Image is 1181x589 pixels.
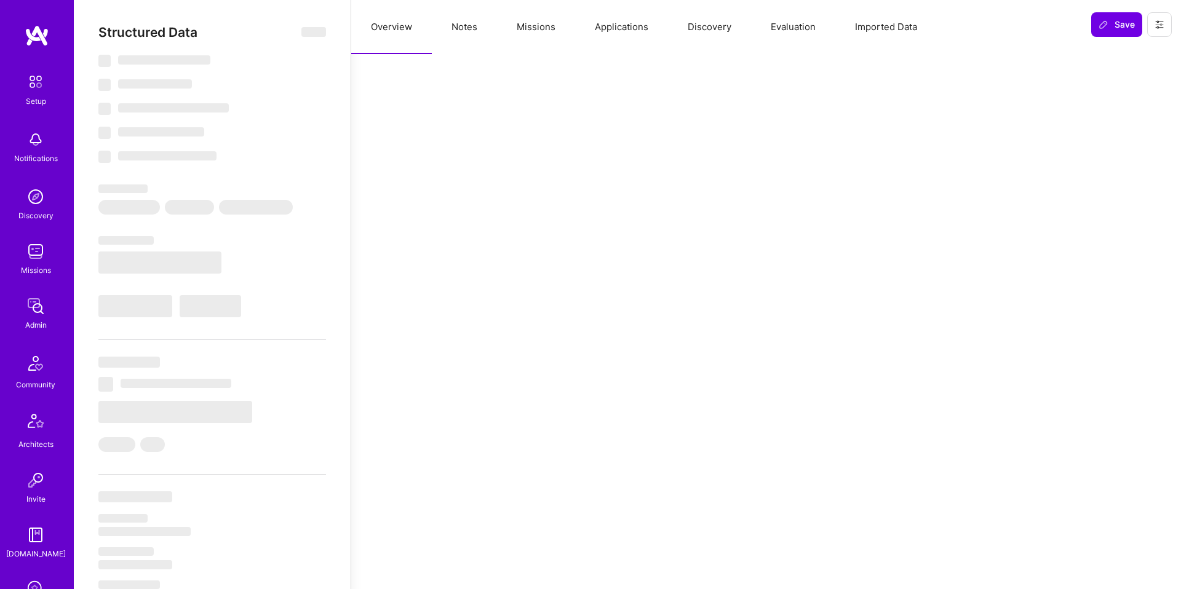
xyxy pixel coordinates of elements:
span: ‌ [98,127,111,139]
span: ‌ [118,127,204,136]
span: ‌ [98,55,111,67]
span: ‌ [98,560,172,569]
span: Save [1099,18,1135,31]
img: bell [23,127,48,152]
img: admin teamwork [23,294,48,318]
div: Setup [26,95,46,108]
div: [DOMAIN_NAME] [6,547,66,560]
span: ‌ [98,295,172,317]
img: Invite [23,468,48,492]
span: ‌ [98,103,111,115]
span: Structured Data [98,25,197,40]
span: ‌ [140,437,165,452]
span: ‌ [180,295,241,317]
span: ‌ [98,527,191,536]
span: ‌ [98,377,113,392]
span: ‌ [98,580,160,589]
img: discovery [23,184,48,209]
span: ‌ [121,379,231,388]
span: ‌ [98,184,148,193]
div: Notifications [14,152,58,165]
div: Missions [21,264,51,277]
img: Architects [21,408,50,438]
img: Community [21,349,50,378]
button: Save [1091,12,1142,37]
img: teamwork [23,239,48,264]
span: ‌ [118,103,229,113]
span: ‌ [118,55,210,65]
span: ‌ [98,357,160,368]
span: ‌ [301,27,326,37]
span: ‌ [98,251,221,274]
span: ‌ [98,401,252,423]
span: ‌ [98,151,111,163]
span: ‌ [98,491,172,502]
div: Discovery [18,209,54,222]
span: ‌ [98,79,111,91]
span: ‌ [118,151,217,160]
div: Invite [26,492,46,505]
span: ‌ [98,514,148,523]
span: ‌ [219,200,293,215]
span: ‌ [98,236,154,245]
span: ‌ [98,547,154,556]
div: Admin [25,318,47,331]
span: ‌ [118,79,192,89]
span: ‌ [165,200,214,215]
img: guide book [23,523,48,547]
span: ‌ [98,200,160,215]
span: ‌ [98,437,135,452]
img: logo [25,25,49,47]
img: setup [23,69,49,95]
div: Community [16,378,55,391]
div: Architects [18,438,54,451]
